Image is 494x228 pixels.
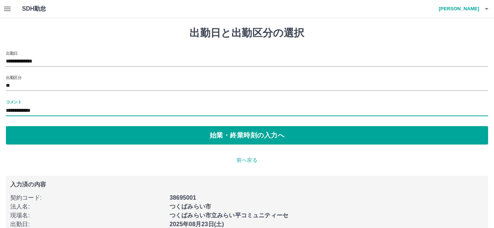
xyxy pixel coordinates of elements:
b: つくばみらい市立みらい平コミュニティーセ [170,212,288,218]
button: 始業・終業時刻の入力へ [6,126,488,145]
p: 入力済の内容 [10,182,484,188]
label: コメント [6,99,21,104]
label: 出勤区分 [6,75,21,80]
label: 出勤日 [6,50,18,56]
b: 38695001 [170,195,196,201]
b: 2025年08月23日(土) [170,221,224,227]
p: 法人名 : [10,202,165,211]
h1: 出勤日と出勤区分の選択 [6,27,488,39]
p: 現場名 : [10,211,165,220]
p: 前へ戻る [6,156,488,164]
b: つくばみらい市 [170,203,211,210]
p: 契約コード : [10,193,165,202]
